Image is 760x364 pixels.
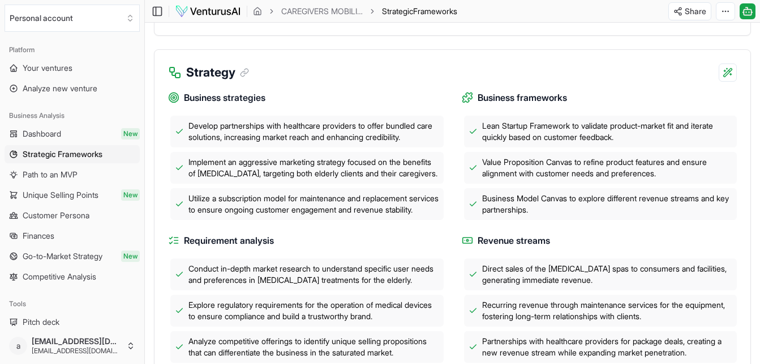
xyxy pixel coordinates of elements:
[382,6,457,17] span: StrategicFrameworks
[5,186,140,204] a: Unique Selling PointsNew
[188,336,439,358] span: Analyze competitive offerings to identify unique selling propositions that can differentiate the ...
[184,91,265,105] span: Business strategies
[23,251,102,262] span: Go-to-Market Strategy
[188,193,439,215] span: Utilize a subscription model for maintenance and replacement services to ensure ongoing customer ...
[5,5,140,32] button: Select an organization
[5,125,140,143] a: DashboardNew
[482,336,733,358] span: Partnerships with healthcare providers for package deals, creating a new revenue stream while exp...
[23,62,72,74] span: Your ventures
[482,299,733,322] span: Recurring revenue through maintenance services for the equipment, fostering long-term relationshi...
[5,247,140,265] a: Go-to-Market StrategyNew
[5,227,140,245] a: Finances
[23,169,78,180] span: Path to an MVP
[5,332,140,359] button: a[EMAIL_ADDRESS][DOMAIN_NAME][EMAIL_ADDRESS][DOMAIN_NAME]
[32,336,122,346] span: [EMAIL_ADDRESS][DOMAIN_NAME]
[23,189,98,201] span: Unique Selling Points
[188,120,439,143] span: Develop partnerships with healthcare providers to offer bundled care solutions, increasing market...
[5,145,140,163] a: Strategic Frameworks
[413,6,457,16] span: Frameworks
[482,120,733,143] span: Lean Startup Framework to validate product-market fit and iterate quickly based on customer feedb...
[478,234,550,248] span: Revenue streams
[482,156,733,179] span: Value Proposition Canvas to refine product features and ensure alignment with customer needs and ...
[23,149,102,160] span: Strategic Frameworks
[5,107,140,125] div: Business Analysis
[121,128,140,139] span: New
[685,6,706,17] span: Share
[175,5,241,18] img: logo
[23,128,61,139] span: Dashboard
[5,79,140,98] a: Analyze new venture
[188,156,439,179] span: Implement an aggressive marketing strategy focused on the benefits of [MEDICAL_DATA], targeting b...
[5,206,140,225] a: Customer Persona
[188,263,439,286] span: Conduct in-depth market research to understand specific user needs and preferences in [MEDICAL_DA...
[23,83,97,94] span: Analyze new venture
[482,193,733,215] span: Business Model Canvas to explore different revenue streams and key partnerships.
[253,6,457,17] nav: breadcrumb
[184,234,274,248] span: Requirement analysis
[5,59,140,77] a: Your ventures
[23,271,96,282] span: Competitive Analysis
[5,41,140,59] div: Platform
[478,91,567,105] span: Business frameworks
[23,210,89,221] span: Customer Persona
[121,189,140,201] span: New
[482,263,733,286] span: Direct sales of the [MEDICAL_DATA] spas to consumers and facilities, generating immediate revenue.
[5,295,140,313] div: Tools
[121,251,140,262] span: New
[281,6,363,17] a: CAREGIVERS MOBILITY SPA LLC
[668,2,711,20] button: Share
[5,166,140,184] a: Path to an MVP
[186,64,249,82] h3: Strategy
[9,337,27,355] span: a
[5,268,140,286] a: Competitive Analysis
[32,346,122,355] span: [EMAIL_ADDRESS][DOMAIN_NAME]
[23,230,54,242] span: Finances
[5,313,140,331] a: Pitch deck
[23,316,59,328] span: Pitch deck
[188,299,439,322] span: Explore regulatory requirements for the operation of medical devices to ensure compliance and bui...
